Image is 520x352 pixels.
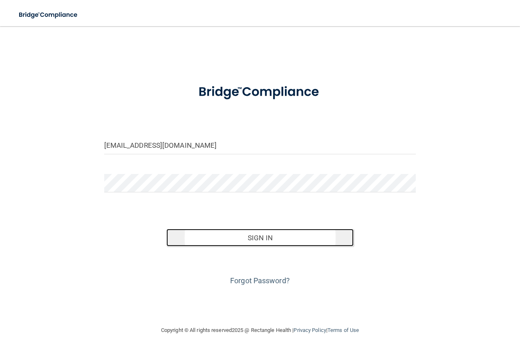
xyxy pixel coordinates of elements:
a: Privacy Policy [294,327,326,333]
img: bridge_compliance_login_screen.278c3ca4.svg [185,75,335,109]
button: Sign In [166,229,354,247]
img: bridge_compliance_login_screen.278c3ca4.svg [12,7,85,23]
a: Terms of Use [327,327,359,333]
a: Forgot Password? [230,276,290,285]
div: Copyright © All rights reserved 2025 @ Rectangle Health | | [111,317,409,343]
input: Email [104,136,416,154]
